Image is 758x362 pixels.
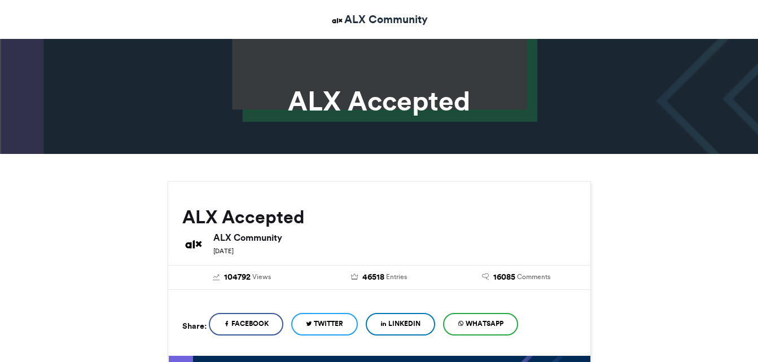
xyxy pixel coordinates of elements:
a: 46518 Entries [319,271,439,284]
span: Twitter [314,319,343,329]
span: Comments [517,272,550,282]
a: WhatsApp [443,313,518,335]
small: [DATE] [213,247,234,255]
span: 104792 [224,271,251,284]
h1: ALX Accepted [66,87,693,114]
span: Entries [386,272,407,282]
h6: ALX Community [213,233,576,242]
span: WhatsApp [466,319,503,329]
img: ALX Community [330,14,344,28]
span: 16085 [493,271,515,284]
img: ALX Community [182,233,205,255]
h2: ALX Accepted [182,207,576,227]
a: 104792 Views [182,271,303,284]
span: Views [252,272,271,282]
a: LinkedIn [366,313,435,335]
a: 16085 Comments [456,271,576,284]
h5: Share: [182,319,207,333]
span: Facebook [231,319,269,329]
a: ALX Community [330,11,428,28]
span: LinkedIn [388,319,420,329]
a: Twitter [291,313,358,335]
span: 46518 [362,271,384,284]
a: Facebook [209,313,283,335]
